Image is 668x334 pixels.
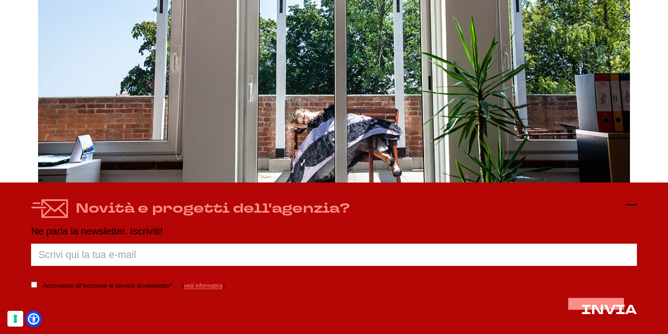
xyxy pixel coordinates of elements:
button: INVIA [581,302,637,317]
h4: Novità e progetti dell'agenzia? [76,199,350,218]
button: Le tue preferenze relative al consenso per le tecnologie di tracciamento [7,311,23,327]
span: INVIA [581,301,637,319]
label: Acconsento all’iscrizione al servizio di newsletter* [43,281,172,291]
p: Ne parla la newsletter. Iscriviti! [31,226,637,236]
span: ( ) [182,283,225,289]
a: Open Accessibility Menu [28,313,39,325]
input: Scrivi qui la tua e-mail [31,244,637,266]
a: vedi informativa [184,283,223,289]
